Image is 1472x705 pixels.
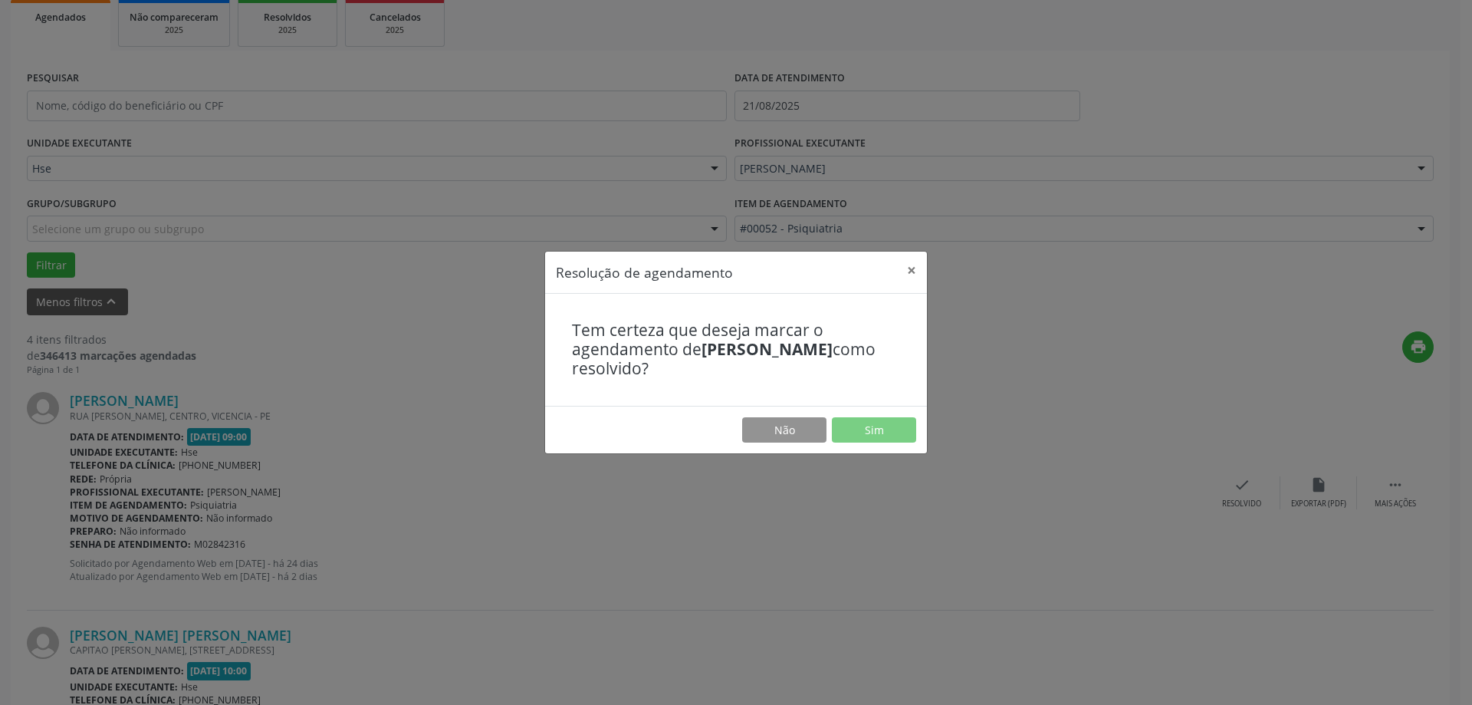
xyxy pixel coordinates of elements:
button: Close [896,252,927,289]
button: Não [742,417,826,443]
b: [PERSON_NAME] [701,338,833,360]
h4: Tem certeza que deseja marcar o agendamento de como resolvido? [572,321,900,379]
h5: Resolução de agendamento [556,262,733,282]
button: Sim [832,417,916,443]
